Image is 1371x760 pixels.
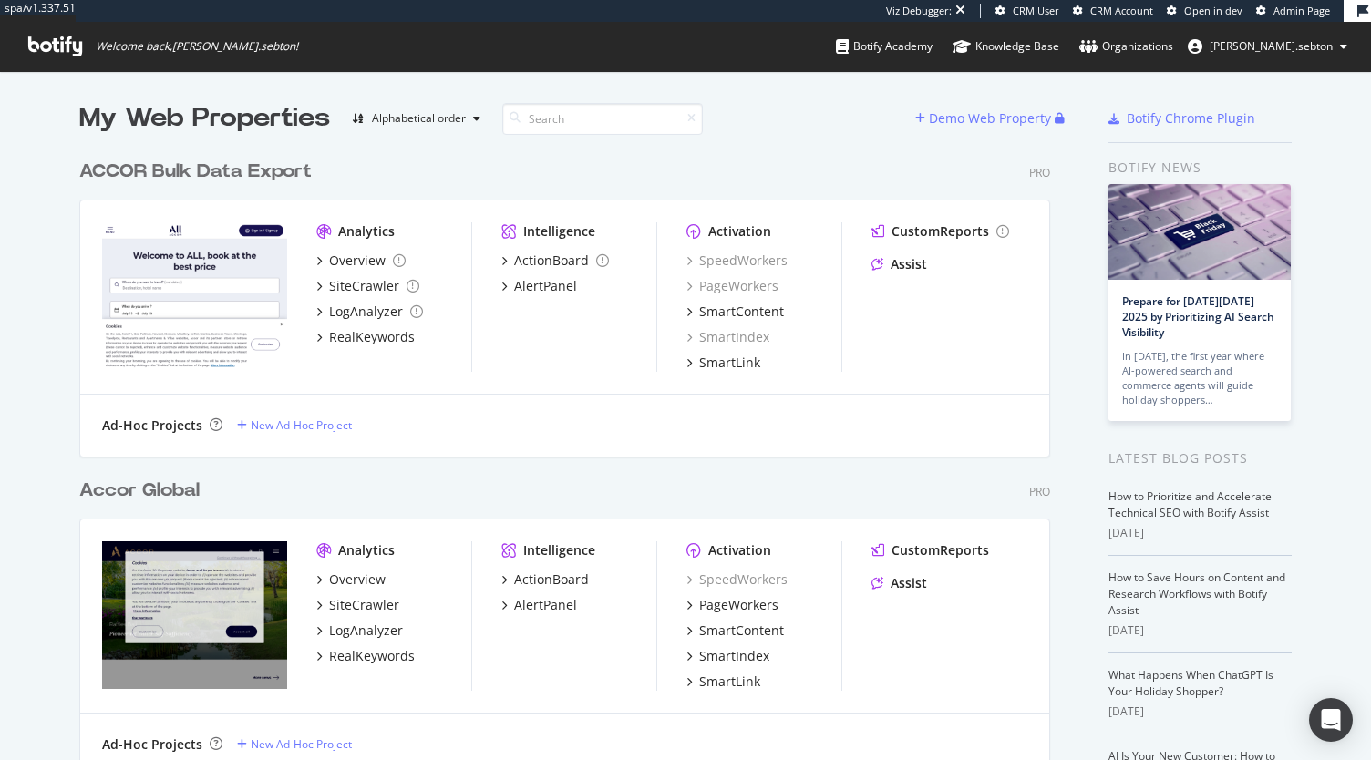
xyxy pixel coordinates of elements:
div: SmartIndex [686,328,769,346]
div: Botify Chrome Plugin [1127,109,1255,128]
a: ActionBoard [501,570,589,589]
div: SiteCrawler [329,277,399,295]
a: CRM User [995,4,1059,18]
div: RealKeywords [329,328,415,346]
img: Prepare for Black Friday 2025 by Prioritizing AI Search Visibility [1108,184,1291,280]
div: Open Intercom Messenger [1309,698,1353,742]
div: Botify Academy [836,37,933,56]
a: Assist [871,255,927,273]
a: LogAnalyzer [316,621,403,640]
a: AlertPanel [501,596,577,614]
button: Demo Web Property [915,104,1055,133]
div: New Ad-Hoc Project [251,736,352,752]
div: Knowledge Base [953,37,1059,56]
a: How to Prioritize and Accelerate Technical SEO with Botify Assist [1108,488,1272,520]
div: RealKeywords [329,647,415,665]
div: Analytics [338,222,395,241]
a: Knowledge Base [953,22,1059,71]
div: Pro [1029,484,1050,499]
a: Overview [316,252,406,270]
div: Overview [329,570,386,589]
div: SmartLink [699,354,760,372]
div: Botify news [1108,158,1292,178]
div: SmartLink [699,673,760,691]
div: AlertPanel [514,277,577,295]
div: [DATE] [1108,704,1292,720]
a: ActionBoard [501,252,609,270]
a: Admin Page [1256,4,1330,18]
a: SiteCrawler [316,277,419,295]
span: Open in dev [1184,4,1242,17]
div: Ad-Hoc Projects [102,735,202,754]
div: ActionBoard [514,252,589,270]
a: ACCOR Bulk Data Export [79,159,319,185]
button: Alphabetical order [345,104,488,133]
div: Ad-Hoc Projects [102,416,202,435]
a: Prepare for [DATE][DATE] 2025 by Prioritizing AI Search Visibility [1122,293,1274,340]
div: Overview [329,252,386,270]
div: SmartIndex [699,647,769,665]
a: RealKeywords [316,647,415,665]
a: CustomReports [871,541,989,560]
div: Analytics [338,541,395,560]
div: New Ad-Hoc Project [251,417,352,433]
div: Demo Web Property [929,109,1051,128]
div: [DATE] [1108,622,1292,639]
div: Alphabetical order [372,113,466,124]
span: Admin Page [1273,4,1330,17]
div: Assist [891,574,927,592]
img: bulk.accor.com [102,222,287,370]
div: My Web Properties [79,100,330,137]
a: SpeedWorkers [686,252,788,270]
a: Demo Web Property [915,110,1055,126]
a: PageWorkers [686,277,778,295]
span: Welcome back, [PERSON_NAME].sebton ! [96,39,298,54]
div: [DATE] [1108,525,1292,541]
a: SiteCrawler [316,596,399,614]
a: CustomReports [871,222,1009,241]
a: Open in dev [1167,4,1242,18]
a: SmartLink [686,673,760,691]
a: SpeedWorkers [686,570,788,589]
img: all.accor.com [102,541,287,689]
a: Organizations [1079,22,1173,71]
a: Botify Chrome Plugin [1108,109,1255,128]
button: [PERSON_NAME].sebton [1173,32,1362,61]
a: New Ad-Hoc Project [237,417,352,433]
a: SmartContent [686,303,784,321]
a: CRM Account [1073,4,1153,18]
a: Assist [871,574,927,592]
div: PageWorkers [699,596,778,614]
div: Activation [708,541,771,560]
span: CRM User [1013,4,1059,17]
a: Overview [316,570,386,589]
div: ACCOR Bulk Data Export [79,159,312,185]
div: Pro [1029,165,1050,180]
div: Assist [891,255,927,273]
a: SmartContent [686,621,784,640]
div: Viz Debugger: [886,4,952,18]
a: Accor Global [79,478,207,504]
a: SmartLink [686,354,760,372]
div: SmartContent [699,621,784,640]
div: Latest Blog Posts [1108,448,1292,468]
a: LogAnalyzer [316,303,423,321]
a: What Happens When ChatGPT Is Your Holiday Shopper? [1108,667,1273,699]
div: SiteCrawler [329,596,399,614]
div: Intelligence [523,541,595,560]
span: anne.sebton [1210,38,1333,54]
div: AlertPanel [514,596,577,614]
a: PageWorkers [686,596,778,614]
div: LogAnalyzer [329,621,403,640]
a: New Ad-Hoc Project [237,736,352,752]
div: Organizations [1079,37,1173,56]
div: Intelligence [523,222,595,241]
div: In [DATE], the first year where AI-powered search and commerce agents will guide holiday shoppers… [1122,349,1277,407]
a: Botify Academy [836,22,933,71]
div: CustomReports [892,222,989,241]
span: CRM Account [1090,4,1153,17]
div: Activation [708,222,771,241]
